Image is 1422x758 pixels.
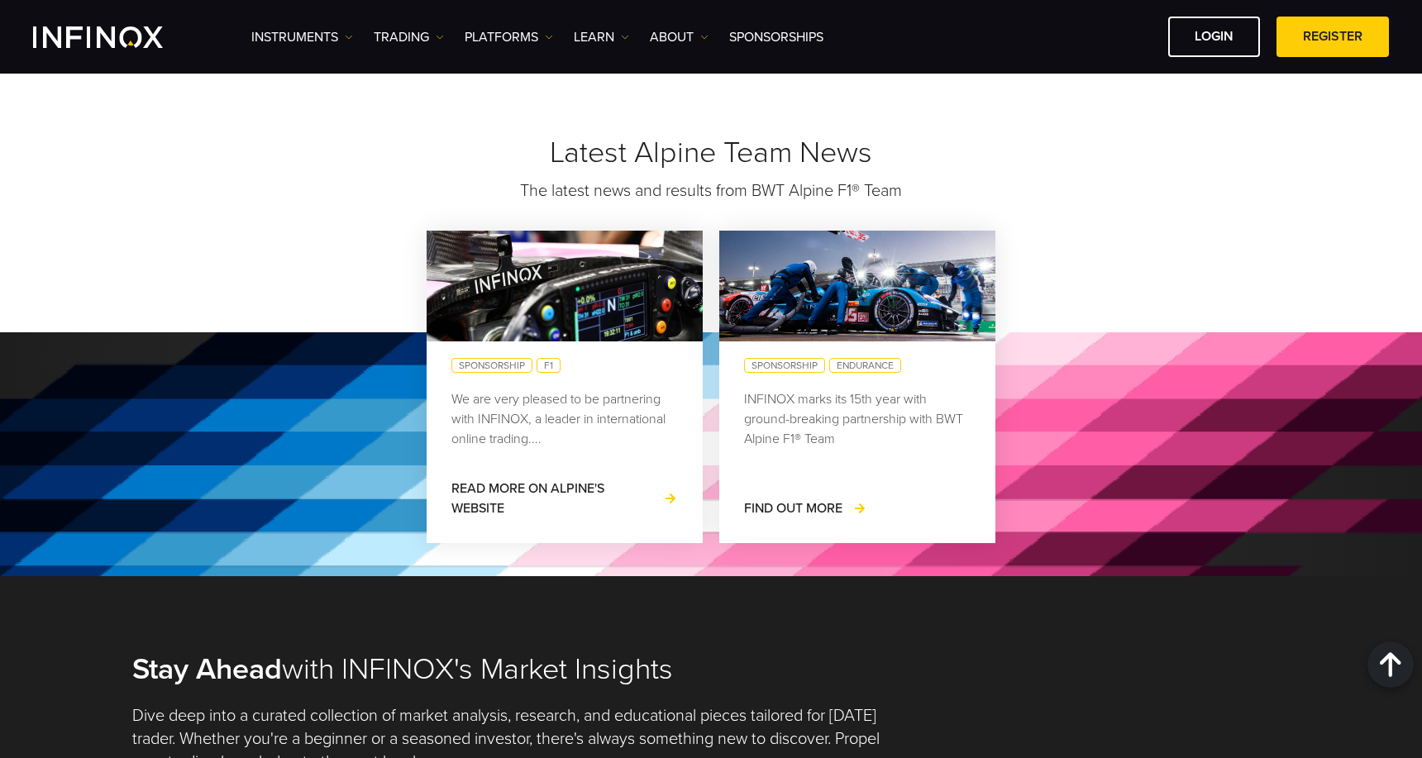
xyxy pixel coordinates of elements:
[744,500,842,517] span: Find out More
[33,26,202,48] a: INFINOX Logo
[132,135,1290,171] h2: Latest Alpine Team News
[829,358,901,373] a: endurance
[729,27,823,47] a: SPONSORSHIPS
[537,358,561,373] a: f1
[251,27,353,47] a: Instruments
[650,27,709,47] a: ABOUT
[451,389,678,449] p: We are very pleased to be partnering with INFINOX, a leader in international online trading....
[744,498,867,518] a: Find out More
[378,179,1044,203] p: The latest news and results from BWT Alpine F1® Team
[451,479,678,518] a: Read More on Alpine's Website
[132,651,282,687] strong: Stay Ahead
[1276,17,1389,57] a: REGISTER
[574,27,629,47] a: Learn
[451,480,604,517] span: Read More on Alpine's Website
[465,27,553,47] a: PLATFORMS
[1168,17,1260,57] a: LOGIN
[451,358,532,373] a: sponsorship
[744,389,971,449] p: INFINOX marks its 15th year with ground-breaking partnership with BWT Alpine F1® Team
[374,27,444,47] a: TRADING
[132,651,1290,688] h2: with INFINOX's Market Insights
[744,358,825,373] a: sponsorship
